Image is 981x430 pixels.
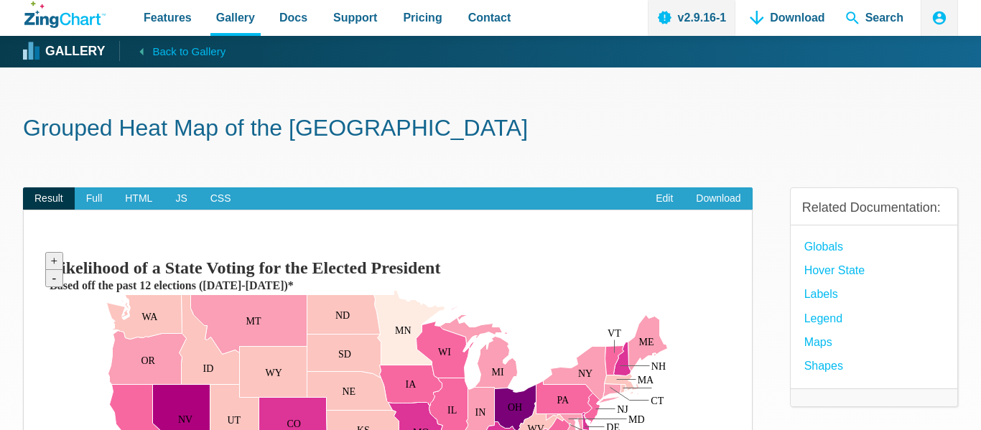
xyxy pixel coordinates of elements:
span: Docs [279,8,307,27]
span: Full [75,187,114,210]
span: Gallery [216,8,255,27]
span: Contact [468,8,511,27]
a: Labels [804,284,838,304]
a: globals [804,237,843,256]
span: JS [164,187,198,210]
a: Gallery [24,41,105,62]
a: hover state [804,261,865,280]
a: ZingChart Logo. Click to return to the homepage [24,1,106,28]
span: Support [333,8,377,27]
a: Shapes [804,356,843,375]
span: Features [144,8,192,27]
span: Pricing [403,8,442,27]
a: Edit [644,187,684,210]
h3: Related Documentation: [802,200,946,216]
a: Legend [804,309,842,328]
span: Result [23,187,75,210]
a: Maps [804,332,832,352]
span: CSS [199,187,243,210]
span: Back to Gallery [152,42,226,61]
h1: Grouped Heat Map of the [GEOGRAPHIC_DATA] [23,113,958,146]
a: Download [684,187,752,210]
strong: Gallery [45,45,105,58]
a: Back to Gallery [119,41,226,61]
span: HTML [113,187,164,210]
